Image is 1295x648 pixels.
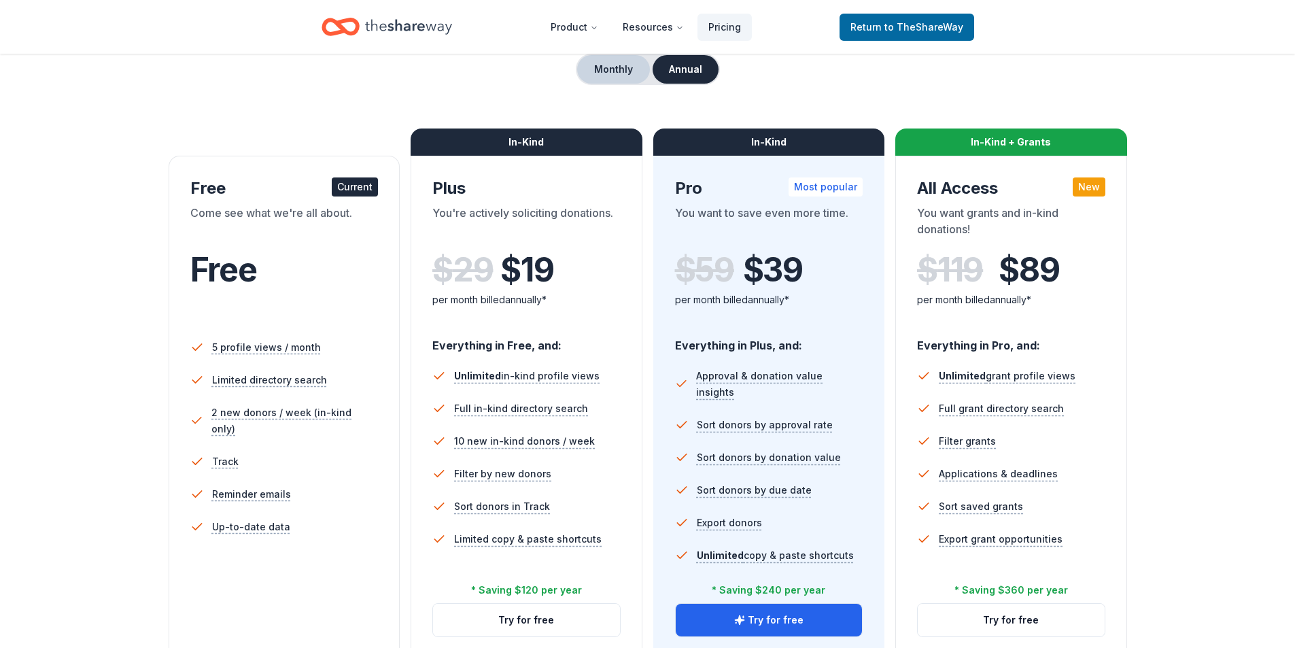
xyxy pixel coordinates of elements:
span: Applications & deadlines [939,466,1058,482]
nav: Main [540,11,752,43]
span: $ 89 [999,251,1059,289]
button: Try for free [433,604,620,636]
div: Everything in Pro, and: [917,326,1105,354]
span: Sort donors by donation value [697,449,841,466]
span: 2 new donors / week (in-kind only) [211,405,378,437]
div: Everything in Free, and: [432,326,621,354]
a: Home [322,11,452,43]
span: copy & paste shortcuts [697,549,854,561]
span: to TheShareWay [884,21,963,33]
span: grant profile views [939,370,1075,381]
div: * Saving $240 per year [712,582,825,598]
div: Plus [432,177,621,199]
button: Try for free [918,604,1105,636]
div: New [1073,177,1105,197]
div: per month billed annually* [432,292,621,308]
span: Unlimited [697,549,744,561]
span: Approval & donation value insights [696,368,863,400]
a: Pricing [697,14,752,41]
button: Try for free [676,604,863,636]
div: Free [190,177,379,199]
span: $ 39 [743,251,803,289]
span: Limited directory search [212,372,327,388]
span: Export donors [697,515,762,531]
div: Most popular [789,177,863,197]
div: You want grants and in-kind donations! [917,205,1105,243]
span: Filter by new donors [454,466,551,482]
button: Annual [653,55,719,84]
span: 10 new in-kind donors / week [454,433,595,449]
span: Reminder emails [212,486,291,502]
span: Sort donors in Track [454,498,550,515]
div: Everything in Plus, and: [675,326,863,354]
button: Product [540,14,609,41]
span: Track [212,454,239,470]
div: In-Kind + Grants [895,129,1127,156]
div: * Saving $120 per year [471,582,582,598]
span: in-kind profile views [454,370,600,381]
span: 5 profile views / month [212,339,321,356]
div: In-Kind [411,129,642,156]
span: Limited copy & paste shortcuts [454,531,602,547]
span: Sort donors by approval rate [697,417,833,433]
button: Resources [612,14,695,41]
div: * Saving $360 per year [954,582,1068,598]
div: per month billed annually* [917,292,1105,308]
span: Filter grants [939,433,996,449]
a: Returnto TheShareWay [840,14,974,41]
div: Pro [675,177,863,199]
button: Monthly [577,55,650,84]
span: Sort saved grants [939,498,1023,515]
span: Full grant directory search [939,400,1064,417]
div: You want to save even more time. [675,205,863,243]
span: Export grant opportunities [939,531,1063,547]
div: All Access [917,177,1105,199]
span: Sort donors by due date [697,482,812,498]
span: Full in-kind directory search [454,400,588,417]
div: per month billed annually* [675,292,863,308]
span: Return [850,19,963,35]
div: Come see what we're all about. [190,205,379,243]
span: Unlimited [454,370,501,381]
span: Unlimited [939,370,986,381]
div: In-Kind [653,129,885,156]
span: Up-to-date data [212,519,290,535]
div: You're actively soliciting donations. [432,205,621,243]
span: $ 19 [500,251,553,289]
div: Current [332,177,378,197]
span: Free [190,250,257,290]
